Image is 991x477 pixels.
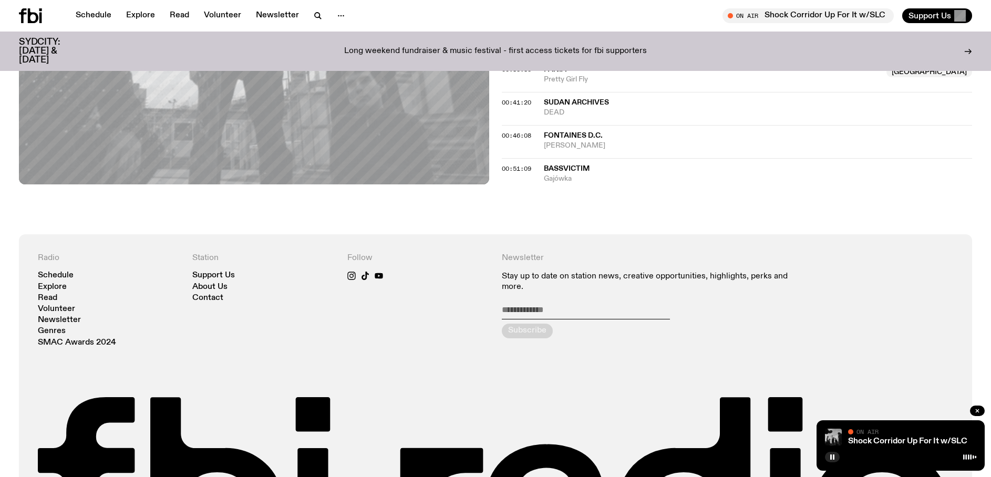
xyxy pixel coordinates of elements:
[886,67,972,77] span: [GEOGRAPHIC_DATA]
[198,8,247,23] a: Volunteer
[163,8,195,23] a: Read
[344,47,647,56] p: Long weekend fundraiser & music festival - first access tickets for fbi supporters
[38,283,67,291] a: Explore
[120,8,161,23] a: Explore
[825,429,842,445] img: shock corridor 4 SLC
[38,339,116,347] a: SMAC Awards 2024
[544,141,972,151] span: [PERSON_NAME]
[856,428,879,435] span: On Air
[544,165,590,172] span: Bassvictim
[38,253,180,263] h4: Radio
[38,272,74,279] a: Schedule
[250,8,305,23] a: Newsletter
[544,174,972,184] span: Gajówka
[502,98,531,107] span: 00:41:20
[502,324,553,338] button: Subscribe
[502,131,531,140] span: 00:46:08
[192,283,228,291] a: About Us
[502,272,799,292] p: Stay up to date on station news, creative opportunities, highlights, perks and more.
[848,437,967,445] a: Shock Corridor Up For It w/SLC
[347,253,489,263] h4: Follow
[192,272,235,279] a: Support Us
[902,8,972,23] button: Support Us
[909,11,951,20] span: Support Us
[502,164,531,173] span: 00:51:09
[722,8,894,23] button: On AirShock Corridor Up For It w/SLC
[192,253,334,263] h4: Station
[38,294,57,302] a: Read
[69,8,118,23] a: Schedule
[38,316,81,324] a: Newsletter
[544,132,603,139] span: Fontaines D.C.
[19,38,86,65] h3: SYDCITY: [DATE] & [DATE]
[544,99,609,106] span: Sudan Archives
[502,253,799,263] h4: Newsletter
[38,305,75,313] a: Volunteer
[544,75,880,85] span: Pretty Girl Fly
[544,108,972,118] span: DEAD
[38,327,66,335] a: Genres
[192,294,223,302] a: Contact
